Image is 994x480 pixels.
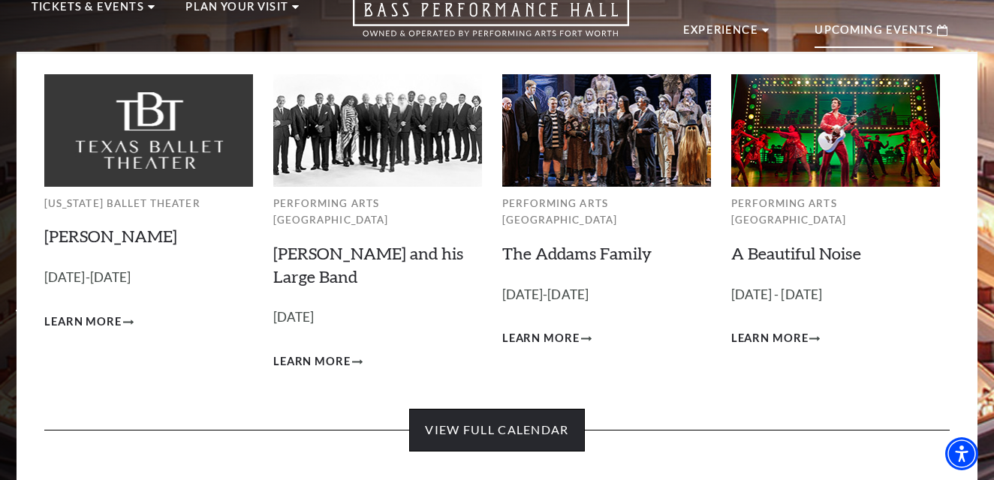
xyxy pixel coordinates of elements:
p: Experience [683,21,758,48]
p: [DATE] - [DATE] [731,284,940,306]
img: Performing Arts Fort Worth [502,74,711,186]
a: A Beautiful Noise [731,243,861,263]
img: Texas Ballet Theater [44,74,253,186]
a: The Addams Family [502,243,652,263]
a: Learn More A Beautiful Noise [731,329,821,348]
p: [DATE] [273,307,482,328]
span: Learn More [502,329,580,348]
p: [DATE]-[DATE] [502,284,711,306]
a: [PERSON_NAME] [44,226,177,246]
a: Learn More The Addams Family [502,329,592,348]
a: Learn More Peter Pan [44,313,134,331]
p: Performing Arts [GEOGRAPHIC_DATA] [273,195,482,229]
p: [DATE]-[DATE] [44,267,253,289]
img: Performing Arts Fort Worth [731,74,940,186]
a: Learn More Lyle Lovett and his Large Band [273,352,363,371]
a: View Full Calendar [409,409,584,451]
p: Performing Arts [GEOGRAPHIC_DATA] [731,195,940,229]
span: Learn More [273,352,351,371]
span: Learn More [44,313,122,331]
div: Accessibility Menu [945,437,978,470]
a: [PERSON_NAME] and his Large Band [273,243,463,286]
p: Upcoming Events [815,21,933,48]
span: Learn More [731,329,809,348]
p: Performing Arts [GEOGRAPHIC_DATA] [502,195,711,229]
p: [US_STATE] Ballet Theater [44,195,253,212]
img: Performing Arts Fort Worth [273,74,482,186]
